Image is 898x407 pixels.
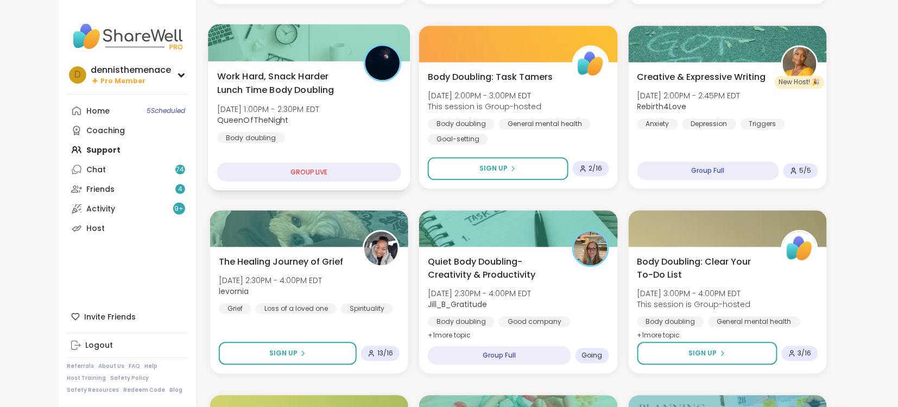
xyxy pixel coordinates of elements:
img: ShareWell Nav Logo [67,17,188,55]
a: Safety Resources [67,386,119,394]
div: Home [86,106,110,117]
span: Sign Up [269,349,298,359]
div: Triggers [741,119,785,130]
span: [DATE] 2:00PM - 2:45PM EDT [637,91,741,102]
a: Logout [67,336,188,355]
span: [DATE] 2:00PM - 3:00PM EDT [428,91,541,102]
span: 2 / 16 [589,165,603,173]
div: Spirituality [341,304,393,315]
span: 5 Scheduled [147,107,185,115]
span: Sign Up [479,164,508,174]
img: QueenOfTheNight [365,46,400,80]
a: Host [67,218,188,238]
a: Activity9+ [67,199,188,218]
div: Depression [682,119,736,130]
div: Anxiety [637,119,678,130]
a: About Us [98,362,124,370]
span: Sign Up [689,349,717,359]
div: General mental health [709,317,800,328]
div: Logout [85,340,113,351]
div: dennisthemenace [91,64,171,76]
a: Host Training [67,374,106,382]
span: 5 / 5 [800,167,812,176]
div: Activity [86,204,115,215]
div: Body doubling [428,119,495,130]
div: Grief [219,304,251,315]
div: Chat [86,165,106,176]
span: [DATE] 2:30PM - 4:00PM EDT [219,275,322,286]
a: Referrals [67,362,94,370]
img: Jill_B_Gratitude [574,232,608,266]
button: Sign Up [219,342,357,365]
b: levornia [219,286,249,297]
img: levornia [364,232,398,266]
b: QueenOfTheNight [217,115,289,126]
a: Safety Policy [110,374,149,382]
div: Body doubling [637,317,704,328]
img: ShareWell [783,232,817,266]
span: Body Doubling: Clear Your To-Do List [637,256,769,282]
div: General mental health [499,119,591,130]
b: Rebirth4Love [637,102,687,112]
img: ShareWell [574,47,608,81]
button: Sign Up [428,158,568,180]
div: Invite Friends [67,307,188,327]
span: 4 [178,185,182,194]
span: This session is Group-hosted [637,299,751,310]
div: Coaching [86,126,125,136]
a: Help [144,362,157,370]
span: [DATE] 1:00PM - 2:30PM EDT [217,104,320,115]
span: Going [582,352,603,360]
span: 13 / 16 [377,349,393,358]
span: [DATE] 2:30PM - 4:00PM EDT [428,289,531,299]
a: Redeem Code [123,386,165,394]
img: Rebirth4Love [783,47,817,81]
span: [DATE] 3:00PM - 4:00PM EDT [637,289,751,299]
b: Jill_B_Gratitude [428,299,487,310]
span: Pro Member [100,77,146,86]
div: Loss of a loved one [256,304,337,315]
span: 3 / 16 [798,349,812,358]
button: Sign Up [637,342,777,365]
span: Creative & Expressive Writing [637,71,766,84]
div: Friends [86,184,115,195]
a: Friends4 [67,179,188,199]
span: 74 [176,165,185,174]
div: New Host! 🎉 [775,76,825,89]
a: Coaching [67,121,188,140]
div: Good company [499,317,570,328]
a: Home5Scheduled [67,101,188,121]
a: Chat74 [67,160,188,179]
div: Group Full [637,162,779,180]
span: Quiet Body Doubling- Creativity & Productivity [428,256,560,282]
span: Work Hard, Snack Harder Lunch Time Body Doubling [217,70,352,97]
div: Goal-setting [428,134,488,145]
div: Body doubling [217,133,285,143]
span: The Healing Journey of Grief [219,256,343,269]
span: d [74,68,81,82]
div: Group Full [428,347,571,365]
span: Body Doubling: Task Tamers [428,71,553,84]
div: Host [86,223,105,234]
span: 9 + [175,204,184,214]
span: This session is Group-hosted [428,102,541,112]
a: Blog [169,386,182,394]
div: Body doubling [428,317,495,328]
div: GROUP LIVE [217,163,402,182]
a: FAQ [129,362,140,370]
